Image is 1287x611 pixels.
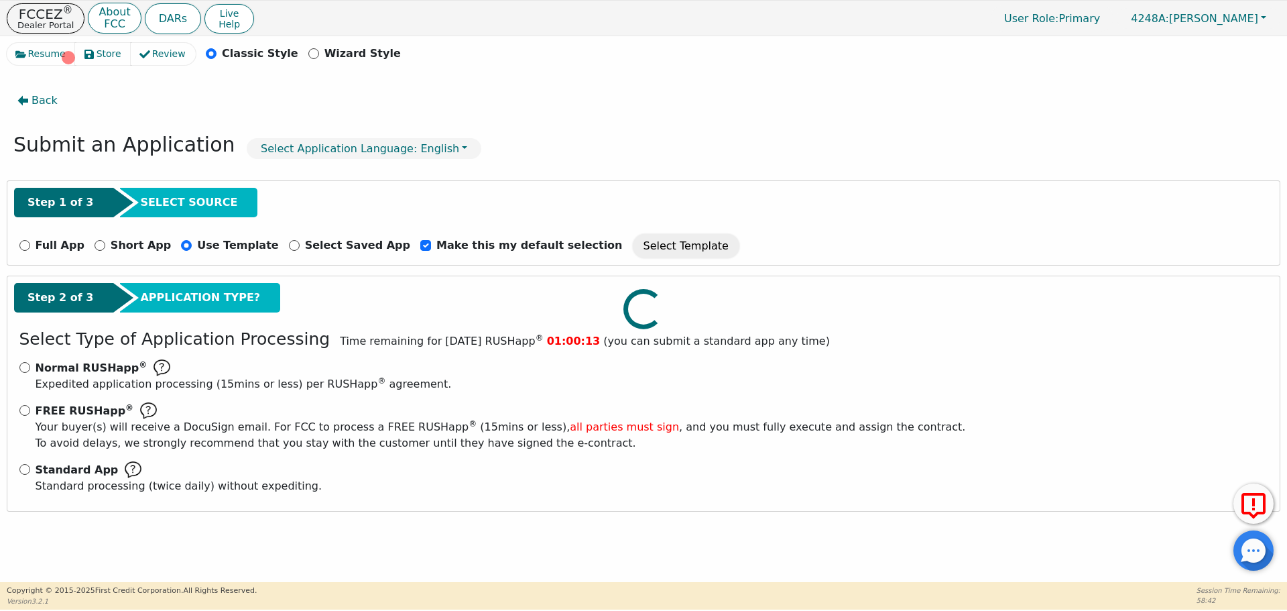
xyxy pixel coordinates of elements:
[219,19,240,30] span: Help
[7,586,257,597] p: Copyright © 2015- 2025 First Credit Corporation.
[145,3,201,34] button: DARs
[1197,586,1280,596] p: Session Time Remaining:
[99,19,130,30] p: FCC
[63,4,73,16] sup: ®
[1117,8,1280,29] button: 4248A:[PERSON_NAME]
[1131,12,1258,25] span: [PERSON_NAME]
[88,3,141,34] button: AboutFCC
[1233,484,1274,524] button: Report Error to FCC
[991,5,1113,32] p: Primary
[204,4,254,34] button: LiveHelp
[17,7,74,21] p: FCCEZ
[1131,12,1169,25] span: 4248A:
[17,21,74,30] p: Dealer Portal
[7,596,257,606] p: Version 3.2.1
[219,8,240,19] span: Live
[183,586,257,595] span: All Rights Reserved.
[7,3,84,34] button: FCCEZ®Dealer Portal
[1004,12,1058,25] span: User Role :
[991,5,1113,32] a: User Role:Primary
[99,7,130,17] p: About
[1197,596,1280,606] p: 58:42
